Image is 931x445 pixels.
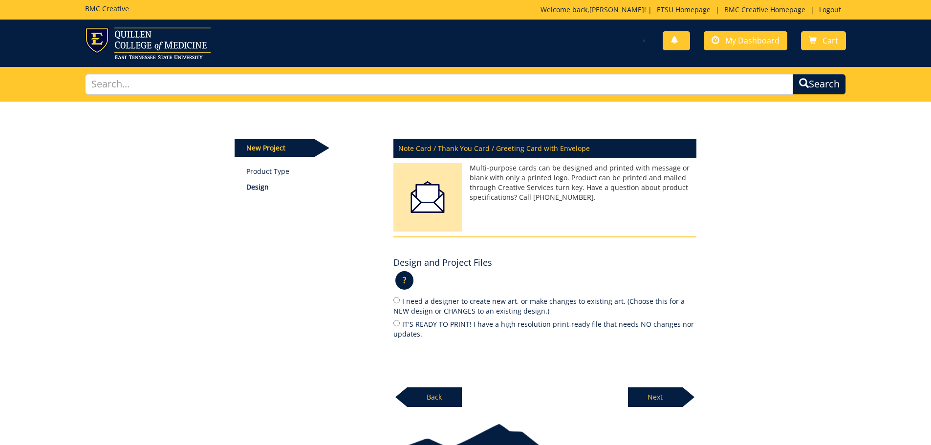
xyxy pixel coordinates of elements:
[395,271,413,290] p: ?
[793,74,846,95] button: Search
[393,258,492,268] h4: Design and Project Files
[704,31,787,50] a: My Dashboard
[393,297,400,303] input: I need a designer to create new art, or make changes to existing art. (Choose this for a NEW desi...
[801,31,846,50] a: Cart
[652,5,715,14] a: ETSU Homepage
[628,387,683,407] p: Next
[719,5,810,14] a: BMC Creative Homepage
[393,296,696,316] label: I need a designer to create new art, or make changes to existing art. (Choose this for a NEW desi...
[235,139,315,157] p: New Project
[85,5,129,12] h5: BMC Creative
[393,139,696,158] p: Note Card / Thank You Card / Greeting Card with Envelope
[541,5,846,15] p: Welcome back, ! | | |
[393,318,696,339] label: IT'S READY TO PRINT! I have a high resolution print-ready file that needs NO changes nor updates.
[407,387,462,407] p: Back
[393,163,696,202] p: Multi-purpose cards can be designed and printed with message or blank with only a printed logo. P...
[85,27,211,59] img: ETSU logo
[589,5,644,14] a: [PERSON_NAME]
[814,5,846,14] a: Logout
[823,35,838,46] span: Cart
[393,320,400,326] input: IT'S READY TO PRINT! I have a high resolution print-ready file that needs NO changes nor updates.
[246,182,379,192] p: Design
[246,167,379,176] a: Product Type
[85,74,794,95] input: Search...
[725,35,779,46] span: My Dashboard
